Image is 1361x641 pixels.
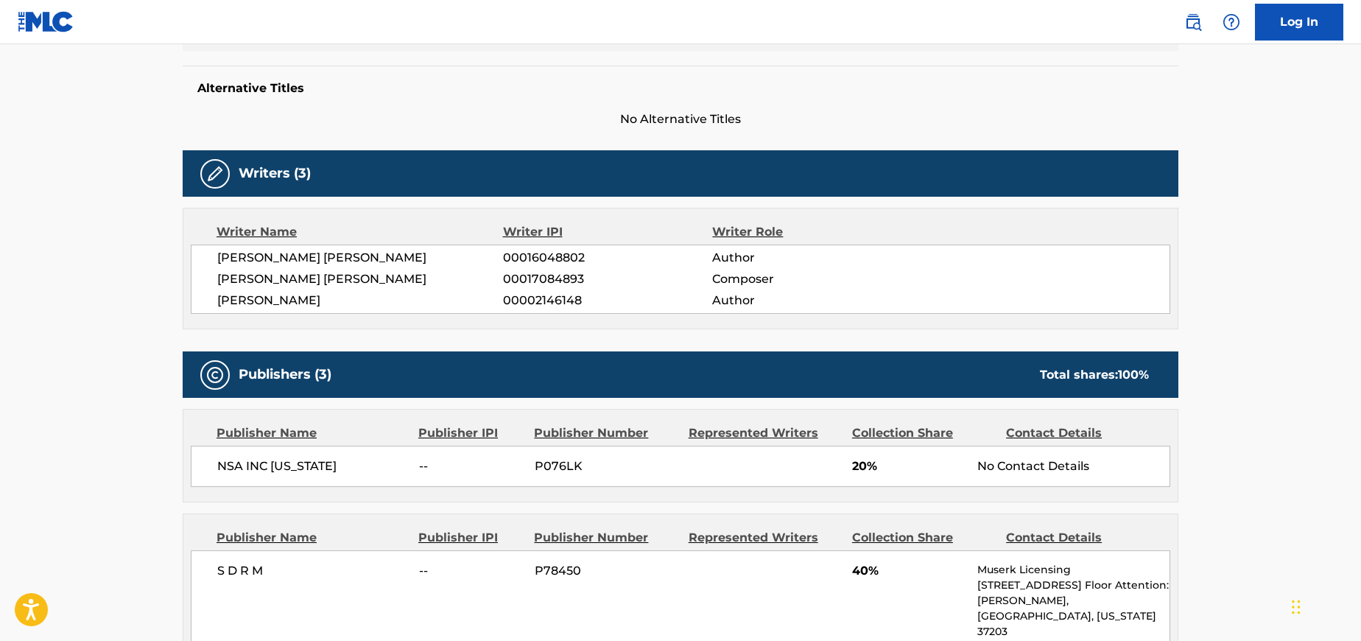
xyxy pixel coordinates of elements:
[183,111,1178,128] span: No Alternative Titles
[977,578,1170,609] p: [STREET_ADDRESS] Floor Attention: [PERSON_NAME],
[977,458,1170,475] div: No Contact Details
[1118,368,1149,382] span: 100 %
[1292,585,1301,629] div: Drag
[1287,570,1361,641] iframe: Chat Widget
[217,529,407,547] div: Publisher Name
[503,249,712,267] span: 00016048802
[1184,13,1202,31] img: search
[852,458,966,475] span: 20%
[217,223,503,241] div: Writer Name
[239,366,331,383] h5: Publishers (3)
[217,458,408,475] span: NSA INC [US_STATE]
[689,529,841,547] div: Represented Writers
[1006,424,1149,442] div: Contact Details
[852,529,995,547] div: Collection Share
[712,270,903,288] span: Composer
[419,562,524,580] span: --
[1217,7,1246,37] div: Help
[419,458,524,475] span: --
[503,270,712,288] span: 00017084893
[217,424,407,442] div: Publisher Name
[239,165,311,182] h5: Writers (3)
[503,223,713,241] div: Writer IPI
[689,424,841,442] div: Represented Writers
[217,562,408,580] span: S D R M
[217,270,503,288] span: [PERSON_NAME] [PERSON_NAME]
[534,529,677,547] div: Publisher Number
[852,562,966,580] span: 40%
[712,249,903,267] span: Author
[852,424,995,442] div: Collection Share
[977,562,1170,578] p: Muserk Licensing
[712,292,903,309] span: Author
[206,366,224,384] img: Publishers
[1178,7,1208,37] a: Public Search
[977,609,1170,640] p: [GEOGRAPHIC_DATA], [US_STATE] 37203
[1255,4,1343,41] a: Log In
[1006,529,1149,547] div: Contact Details
[418,424,523,442] div: Publisher IPI
[418,529,523,547] div: Publisher IPI
[535,458,678,475] span: P076LK
[712,223,903,241] div: Writer Role
[217,249,503,267] span: [PERSON_NAME] [PERSON_NAME]
[1223,13,1240,31] img: help
[197,81,1164,96] h5: Alternative Titles
[535,562,678,580] span: P78450
[503,292,712,309] span: 00002146148
[206,165,224,183] img: Writers
[18,11,74,32] img: MLC Logo
[534,424,677,442] div: Publisher Number
[217,292,503,309] span: [PERSON_NAME]
[1040,366,1149,384] div: Total shares:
